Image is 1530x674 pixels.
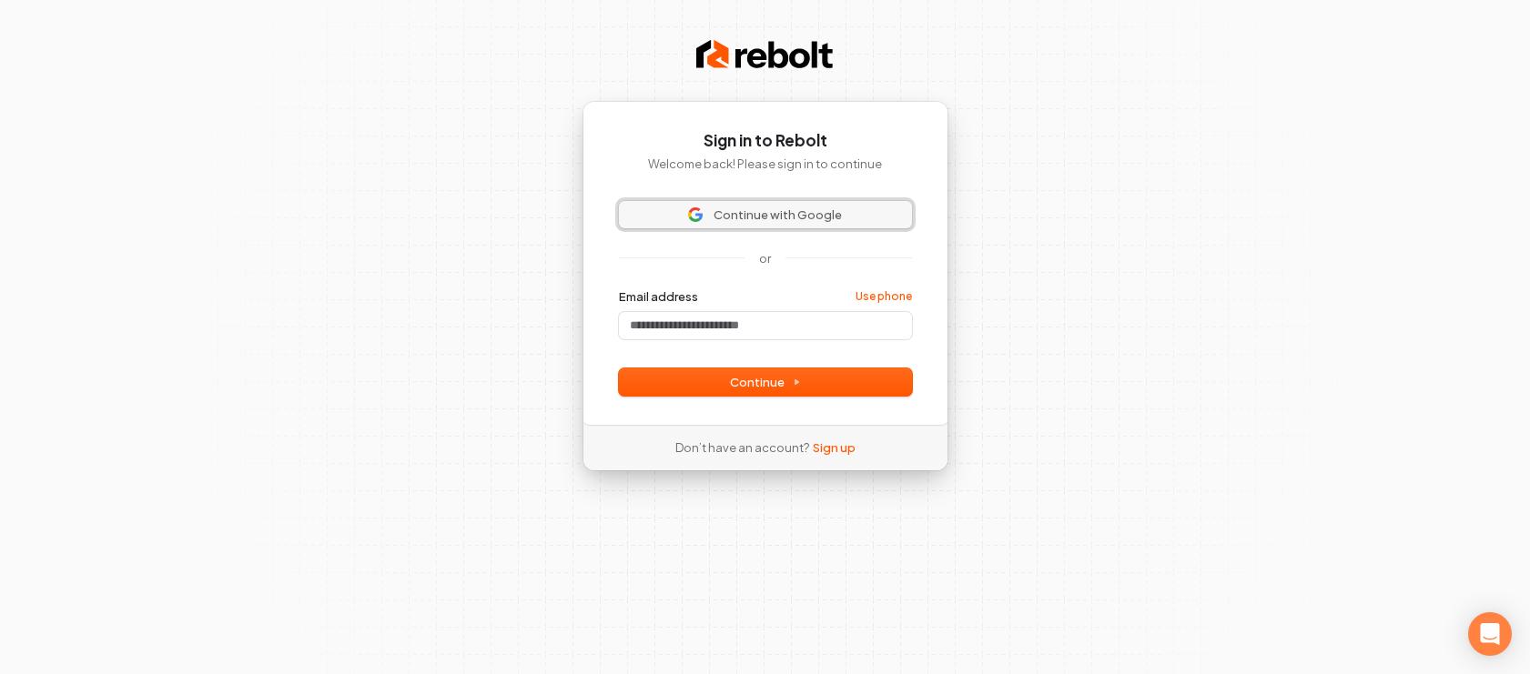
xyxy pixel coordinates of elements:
span: Continue [730,374,801,390]
label: Email address [619,288,698,305]
p: or [759,250,771,267]
span: Continue with Google [714,206,842,223]
img: Sign in with Google [688,207,703,222]
span: Don’t have an account? [675,439,809,456]
h1: Sign in to Rebolt [619,130,912,152]
img: Rebolt Logo [696,36,833,73]
button: Sign in with GoogleContinue with Google [619,201,912,228]
a: Use phone [856,289,912,304]
div: Open Intercom Messenger [1468,612,1512,656]
button: Continue [619,368,912,396]
p: Welcome back! Please sign in to continue [619,156,912,172]
a: Sign up [813,439,856,456]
